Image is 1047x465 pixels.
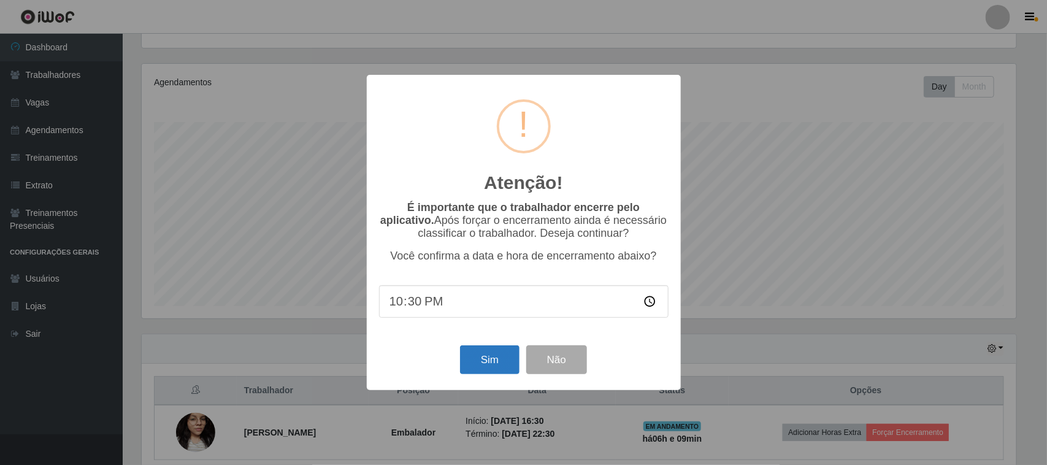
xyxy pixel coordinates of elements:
[460,345,520,374] button: Sim
[484,172,562,194] h2: Atenção!
[380,201,640,226] b: É importante que o trabalhador encerre pelo aplicativo.
[379,201,669,240] p: Após forçar o encerramento ainda é necessário classificar o trabalhador. Deseja continuar?
[379,250,669,263] p: Você confirma a data e hora de encerramento abaixo?
[526,345,587,374] button: Não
